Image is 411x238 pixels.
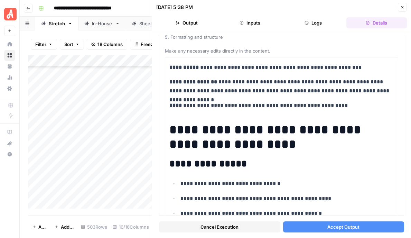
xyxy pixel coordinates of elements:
img: Angi Logo [4,8,17,20]
div: Sheet 1 [139,20,155,27]
a: Stretch [35,17,78,30]
div: In-House [92,20,112,27]
button: Accept Output [283,221,404,232]
button: Help + Support [4,149,15,160]
a: Usage [4,72,15,83]
a: Sheet 1 [126,17,169,30]
button: What's new? [4,138,15,149]
div: Stretch [49,20,65,27]
button: Freeze Columns [130,39,181,50]
div: [DATE] 5:38 PM [156,4,193,11]
span: Add 10 Rows [61,223,74,230]
a: In-House [78,17,126,30]
button: Add Row [28,221,50,232]
span: Cancel Execution [200,223,239,230]
span: Freeze Columns [141,41,176,48]
button: 18 Columns [87,39,127,50]
button: Sort [60,39,84,50]
span: Sort [64,41,73,48]
a: Browse [4,50,15,61]
span: Filter [35,41,46,48]
span: 18 Columns [97,41,123,48]
span: Add Row [38,223,46,230]
a: Settings [4,83,15,94]
button: Logs [283,17,344,28]
button: Inputs [219,17,280,28]
button: Workspace: Angi [4,6,15,23]
a: AirOps Academy [4,127,15,138]
a: Home [4,39,15,50]
button: Add 10 Rows [50,221,78,232]
button: Cancel Execution [159,221,280,232]
div: 503 Rows [78,221,110,232]
button: Details [346,17,407,28]
button: Filter [31,39,57,50]
button: Output [156,17,217,28]
div: 16/18 Columns [110,221,152,232]
a: Your Data [4,61,15,72]
span: Accept Output [327,223,359,230]
div: What's new? [4,138,15,148]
